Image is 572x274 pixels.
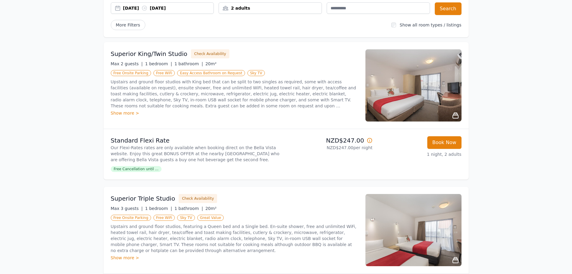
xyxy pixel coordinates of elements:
h3: Superior King/Twin Studio [111,50,187,58]
span: Max 2 guests | [111,61,143,66]
button: Check Availability [179,194,217,203]
div: Show more > [111,255,358,261]
p: NZD$247.00 per night [289,145,373,151]
h3: Superior Triple Studio [111,194,175,203]
span: Great Value [197,215,224,221]
div: Show more > [111,110,358,116]
button: Check Availability [191,49,229,58]
span: 1 bedroom | [145,61,172,66]
span: More Filters [111,20,145,30]
p: Our Flexi-Rates rates are only available when booking direct on the Bella Vista website. Enjoy th... [111,145,284,163]
p: 1 night, 2 adults [377,151,462,157]
span: Sky TV [177,215,195,221]
span: Free Onsite Parking [111,70,151,76]
p: Standard Flexi Rate [111,136,284,145]
span: Max 3 guests | [111,206,143,211]
div: 2 adults [219,5,322,11]
span: 1 bedroom | [145,206,172,211]
span: 20m² [205,61,216,66]
p: Upstairs and ground floor studios, featuring a Queen bed and a Single bed. En-suite shower, free ... [111,223,358,254]
span: Free Onsite Parking [111,215,151,221]
p: Upstairs and ground floor studios with King bed that can be split to two singles as required, som... [111,79,358,109]
span: Free WiFi [153,70,175,76]
button: Book Now [427,136,462,149]
span: 20m² [205,206,216,211]
span: 1 bathroom | [174,61,203,66]
button: Search [435,2,462,15]
span: Free WiFi [153,215,175,221]
p: NZD$247.00 [289,136,373,145]
div: [DATE] [DATE] [123,5,214,11]
span: Easy Access Bathroom on Request [177,70,245,76]
span: Sky TV [247,70,265,76]
label: Show all room types / listings [400,23,461,27]
span: Free Cancellation until ... [111,166,162,172]
span: 1 bathroom | [174,206,203,211]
